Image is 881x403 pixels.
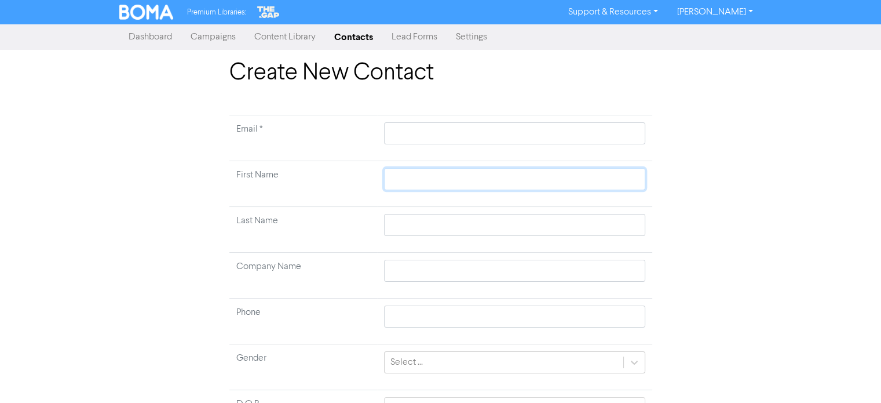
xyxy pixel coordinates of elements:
[229,253,378,299] td: Company Name
[447,26,496,49] a: Settings
[325,26,382,49] a: Contacts
[229,115,378,161] td: Required
[229,59,652,87] h1: Create New Contact
[255,5,281,20] img: The Gap
[181,26,245,49] a: Campaigns
[390,355,423,369] div: Select ...
[229,299,378,344] td: Phone
[187,9,246,16] span: Premium Libraries:
[823,347,881,403] iframe: Chat Widget
[245,26,325,49] a: Content Library
[559,3,667,21] a: Support & Resources
[382,26,447,49] a: Lead Forms
[667,3,762,21] a: [PERSON_NAME]
[119,26,181,49] a: Dashboard
[229,207,378,253] td: Last Name
[229,344,378,390] td: Gender
[119,5,174,20] img: BOMA Logo
[229,161,378,207] td: First Name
